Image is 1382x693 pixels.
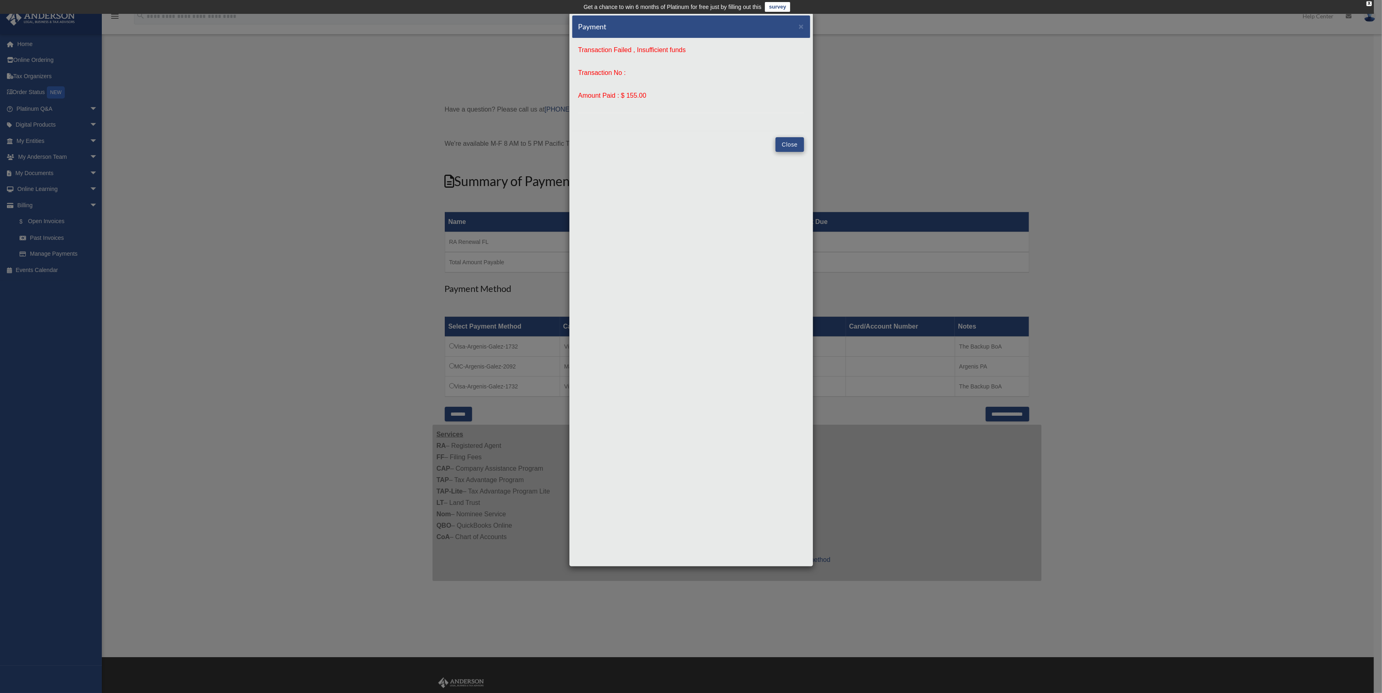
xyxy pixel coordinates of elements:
h5: Payment [578,22,607,32]
p: Amount Paid : $ 155.00 [578,90,804,101]
p: Transaction No : [578,67,804,79]
button: Close [776,137,804,152]
a: survey [765,2,790,12]
div: Get a chance to win 6 months of Platinum for free just by filling out this [584,2,762,12]
span: × [799,22,804,31]
p: Transaction Failed , Insufficient funds [578,44,804,56]
div: close [1367,1,1372,6]
button: Close [799,22,804,31]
